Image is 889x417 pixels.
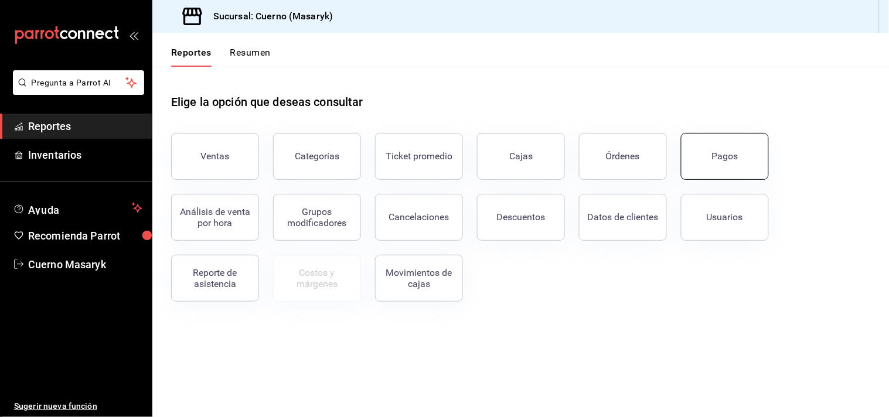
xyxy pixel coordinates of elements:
button: Ticket promedio [375,133,463,180]
div: Categorías [295,151,339,162]
span: Cuerno Masaryk [28,257,142,272]
div: Reporte de asistencia [179,267,251,289]
button: Descuentos [477,194,565,241]
div: Órdenes [606,151,640,162]
button: Reporte de asistencia [171,255,259,302]
button: Órdenes [579,133,667,180]
span: Pregunta a Parrot AI [32,77,126,89]
button: Pregunta a Parrot AI [13,70,144,95]
div: Análisis de venta por hora [179,206,251,228]
button: Resumen [230,47,271,67]
button: Análisis de venta por hora [171,194,259,241]
div: navigation tabs [171,47,271,67]
div: Descuentos [497,211,546,223]
h3: Sucursal: Cuerno (Masaryk) [204,9,333,23]
button: Movimientos de cajas [375,255,463,302]
div: Datos de clientes [588,211,659,223]
button: Datos de clientes [579,194,667,241]
span: Ayuda [28,201,127,215]
button: Cajas [477,133,565,180]
span: Recomienda Parrot [28,228,142,244]
div: Cancelaciones [389,211,449,223]
div: Pagos [712,151,738,162]
div: Grupos modificadores [281,206,353,228]
button: Pagos [681,133,769,180]
button: Grupos modificadores [273,194,361,241]
div: Ticket promedio [386,151,452,162]
div: Cajas [509,151,533,162]
span: Sugerir nueva función [14,400,142,412]
div: Usuarios [707,211,743,223]
div: Movimientos de cajas [383,267,455,289]
button: open_drawer_menu [129,30,138,40]
button: Categorías [273,133,361,180]
span: Inventarios [28,147,142,163]
button: Ventas [171,133,259,180]
div: Costos y márgenes [281,267,353,289]
button: Usuarios [681,194,769,241]
h1: Elige la opción que deseas consultar [171,93,363,111]
div: Ventas [201,151,230,162]
a: Pregunta a Parrot AI [8,85,144,97]
button: Cancelaciones [375,194,463,241]
button: Contrata inventarios para ver este reporte [273,255,361,302]
button: Reportes [171,47,212,67]
span: Reportes [28,118,142,134]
